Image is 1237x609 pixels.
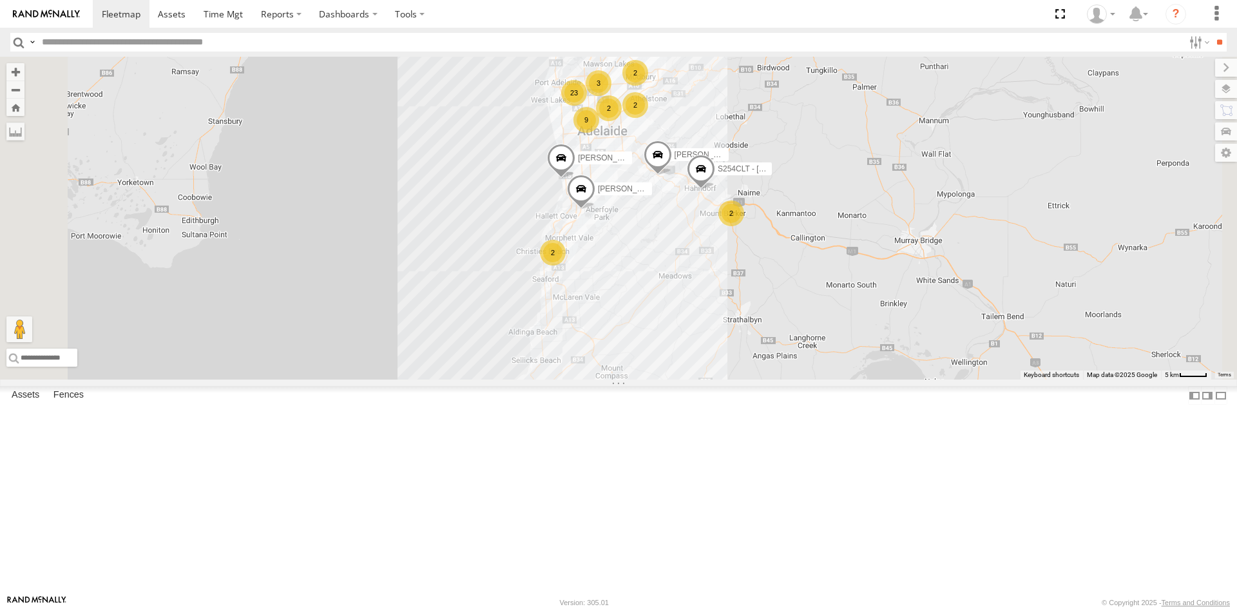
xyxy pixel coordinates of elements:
[6,99,24,116] button: Zoom Home
[1218,372,1231,378] a: Terms
[1188,386,1201,405] label: Dock Summary Table to the Left
[6,122,24,140] label: Measure
[1165,371,1179,378] span: 5 km
[1184,33,1212,52] label: Search Filter Options
[5,387,46,405] label: Assets
[1201,386,1214,405] label: Dock Summary Table to the Right
[6,63,24,81] button: Zoom in
[1215,144,1237,162] label: Map Settings
[598,184,662,193] span: [PERSON_NAME]
[622,60,648,86] div: 2
[1214,386,1227,405] label: Hide Summary Table
[1102,599,1230,606] div: © Copyright 2025 -
[47,387,90,405] label: Fences
[1082,5,1120,24] div: Peter Lu
[13,10,80,19] img: rand-logo.svg
[540,240,566,266] div: 2
[6,316,32,342] button: Drag Pegman onto the map to open Street View
[27,33,37,52] label: Search Query
[622,92,648,118] div: 2
[7,596,66,609] a: Visit our Website
[675,150,738,159] span: [PERSON_NAME]
[1087,371,1157,378] span: Map data ©2025 Google
[573,107,599,133] div: 9
[561,80,587,106] div: 23
[578,153,642,162] span: [PERSON_NAME]
[6,81,24,99] button: Zoom out
[718,200,744,226] div: 2
[1161,371,1211,380] button: Map Scale: 5 km per 40 pixels
[596,95,622,121] div: 2
[1162,599,1230,606] a: Terms and Conditions
[560,599,609,606] div: Version: 305.01
[718,164,820,173] span: S254CLT - [PERSON_NAME]
[586,70,611,96] div: 3
[1024,371,1079,380] button: Keyboard shortcuts
[1165,4,1186,24] i: ?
